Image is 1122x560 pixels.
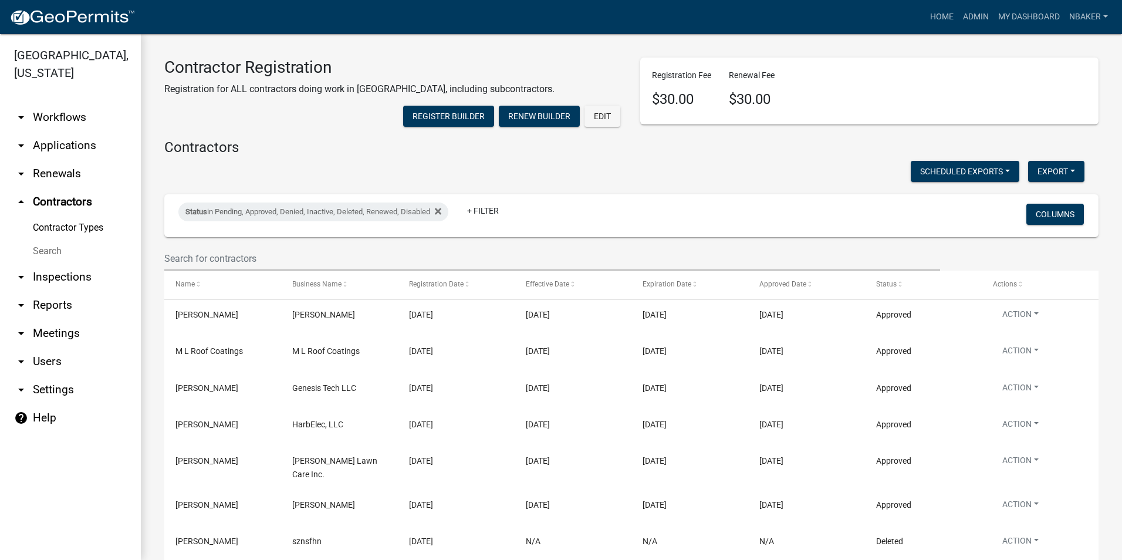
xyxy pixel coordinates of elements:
button: Action [993,454,1048,471]
span: 08/15/2025 [409,383,433,393]
span: Deleted [876,537,903,546]
span: 08/18/2025 [409,346,433,356]
span: Genesis Tech LLC [292,383,356,393]
button: Export [1028,161,1084,182]
span: HarbElec, LLC [292,420,343,429]
span: Name [175,280,195,288]
a: Home [925,6,958,28]
datatable-header-cell: Effective Date [515,271,631,299]
span: Landon Harbert [175,420,238,429]
span: N/A [643,537,657,546]
i: arrow_drop_down [14,326,28,340]
i: help [14,411,28,425]
i: arrow_drop_down [14,383,28,397]
span: Todd Glancy [175,537,238,546]
span: M L Roof Coatings [175,346,243,356]
span: J A Shroyer [292,500,355,510]
span: 08/18/2025 [759,383,783,393]
button: Action [993,498,1048,515]
button: Columns [1026,204,1084,225]
i: arrow_drop_down [14,110,28,124]
h4: Contractors [164,139,1099,156]
span: 08/13/2025 [409,456,433,465]
span: 08/12/2025 [409,537,433,546]
i: arrow_drop_down [14,355,28,369]
span: 08/13/2025 [759,500,783,510]
h4: $30.00 [729,91,775,108]
span: 12/31/2025 [643,500,667,510]
button: Action [993,382,1048,399]
button: Action [993,535,1048,552]
span: Pete Schwartz [292,310,355,319]
span: 12/31/2025 [643,456,667,465]
span: 12/31/2025 [643,383,667,393]
p: Registration Fee [652,69,711,82]
span: Registration Date [409,280,464,288]
a: Admin [958,6,993,28]
h4: $30.00 [652,91,711,108]
button: Renew Builder [499,106,580,127]
i: arrow_drop_up [14,195,28,209]
datatable-header-cell: Business Name [281,271,398,299]
span: Miriam Arreola [175,456,238,465]
span: Approved [876,500,911,510]
i: arrow_drop_down [14,270,28,284]
button: Scheduled Exports [911,161,1019,182]
datatable-header-cell: Expiration Date [631,271,748,299]
span: Judi Shroyer [175,500,238,510]
span: 08/15/2025 [409,420,433,429]
span: 12/31/2025 [643,310,667,319]
span: 08/13/2025 [759,456,783,465]
a: My Dashboard [993,6,1064,28]
div: in Pending, Approved, Denied, Inactive, Deleted, Renewed, Disabled [178,203,448,221]
span: Status [185,207,207,216]
span: sznsfhn [292,537,322,546]
span: 12/31/2025 [643,420,667,429]
span: 08/18/2025 [526,346,550,356]
button: Edit [584,106,620,127]
span: 08/19/2025 [409,310,433,319]
span: N/A [759,537,774,546]
span: 08/13/2025 [526,500,550,510]
span: Martinez Lawn Care Inc. [292,456,377,479]
button: Action [993,345,1048,362]
span: 08/21/2025 [526,420,550,429]
span: Business Name [292,280,342,288]
p: Renewal Fee [729,69,775,82]
span: Approved [876,383,911,393]
span: N/A [526,537,540,546]
span: Approved [876,456,911,465]
datatable-header-cell: Actions [982,271,1099,299]
button: Action [993,308,1048,325]
span: Effective Date [526,280,569,288]
span: Actions [993,280,1017,288]
span: pete schwartz [175,310,238,319]
span: M L Roof Coatings [292,346,360,356]
span: 12/31/2025 [643,346,667,356]
span: 08/18/2025 [759,346,783,356]
span: 08/18/2025 [526,383,550,393]
datatable-header-cell: Name [164,271,281,299]
span: Status [876,280,897,288]
span: 08/13/2025 [409,500,433,510]
span: 08/13/2025 [526,456,550,465]
datatable-header-cell: Approved Date [748,271,865,299]
button: Action [993,418,1048,435]
span: Approved [876,310,911,319]
span: 08/21/2025 [759,420,783,429]
p: Registration for ALL contractors doing work in [GEOGRAPHIC_DATA], including subcontractors. [164,82,555,96]
datatable-header-cell: Status [865,271,982,299]
span: Approved [876,346,911,356]
i: arrow_drop_down [14,167,28,181]
span: Expiration Date [643,280,691,288]
datatable-header-cell: Registration Date [398,271,515,299]
i: arrow_drop_down [14,298,28,312]
span: 08/19/2025 [759,310,783,319]
a: + Filter [458,200,508,221]
i: arrow_drop_down [14,139,28,153]
span: Approved Date [759,280,806,288]
span: Jonathon Sturges [175,383,238,393]
button: Register Builder [403,106,494,127]
a: nbaker [1064,6,1113,28]
span: 08/19/2025 [526,310,550,319]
